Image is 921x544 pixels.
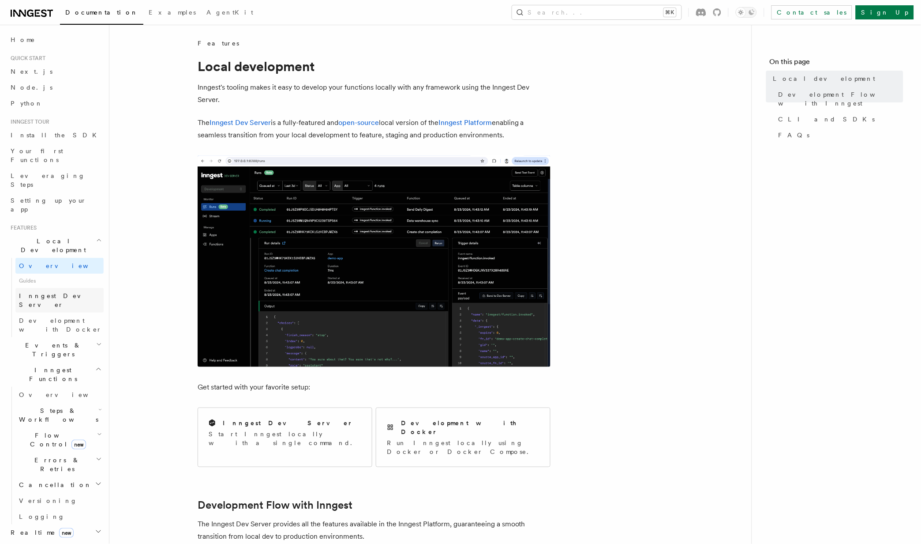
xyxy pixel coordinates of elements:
[198,81,550,106] p: Inngest's tooling makes it easy to develop your functions locally with any framework using the In...
[15,456,96,473] span: Errors & Retries
[7,224,37,231] span: Features
[7,168,104,193] a: Leveraging Steps
[7,95,104,111] a: Python
[15,313,104,337] a: Development with Docker
[7,525,104,540] button: Realtimenew
[19,262,110,269] span: Overview
[7,362,104,387] button: Inngest Functions
[206,9,253,16] span: AgentKit
[15,406,98,424] span: Steps & Workflows
[15,288,104,313] a: Inngest Dev Server
[149,9,196,16] span: Examples
[19,292,94,308] span: Inngest Dev Server
[512,5,681,19] button: Search...⌘K
[198,408,372,467] a: Inngest Dev ServerStart Inngest locally with a single command.
[11,172,85,188] span: Leveraging Steps
[7,64,104,79] a: Next.js
[11,68,52,75] span: Next.js
[7,32,104,48] a: Home
[7,258,104,337] div: Local Development
[15,509,104,525] a: Logging
[770,71,903,87] a: Local development
[773,74,876,83] span: Local development
[7,55,45,62] span: Quick start
[11,35,35,44] span: Home
[7,528,74,537] span: Realtime
[15,431,97,449] span: Flow Control
[11,84,52,91] span: Node.js
[775,87,903,111] a: Development Flow with Inngest
[7,341,96,359] span: Events & Triggers
[201,3,258,24] a: AgentKit
[11,100,43,107] span: Python
[198,39,239,48] span: Features
[15,493,104,509] a: Versioning
[19,513,65,520] span: Logging
[7,233,104,258] button: Local Development
[198,518,550,543] p: The Inngest Dev Server provides all the features available in the Inngest Platform, guaranteeing ...
[210,118,271,127] a: Inngest Dev Server
[19,317,102,333] span: Development with Docker
[198,117,550,141] p: The is a fully-featured and local version of the enabling a seamless transition from your local d...
[7,79,104,95] a: Node.js
[401,419,539,436] h2: Development with Docker
[15,480,92,489] span: Cancellation
[15,274,104,288] span: Guides
[7,366,95,383] span: Inngest Functions
[779,131,810,140] span: FAQs
[143,3,201,24] a: Examples
[15,427,104,452] button: Flow Controlnew
[7,127,104,143] a: Install the SDK
[19,391,110,398] span: Overview
[376,408,550,467] a: Development with DockerRun Inngest locally using Docker or Docker Compose.
[15,403,104,427] button: Steps & Workflows
[19,497,77,504] span: Versioning
[60,3,143,25] a: Documentation
[198,499,352,511] a: Development Flow with Inngest
[7,237,96,254] span: Local Development
[856,5,914,19] a: Sign Up
[15,387,104,403] a: Overview
[736,7,757,18] button: Toggle dark mode
[387,438,539,456] p: Run Inngest locally using Docker or Docker Compose.
[7,143,104,168] a: Your first Functions
[664,8,676,17] kbd: ⌘K
[11,132,102,139] span: Install the SDK
[198,155,550,367] img: The Inngest Dev Server on the Functions page
[775,127,903,143] a: FAQs
[59,528,74,538] span: new
[771,5,852,19] a: Contact sales
[198,381,550,393] p: Get started with your favorite setup:
[15,452,104,477] button: Errors & Retries
[7,193,104,217] a: Setting up your app
[770,57,903,71] h4: On this page
[209,430,361,447] p: Start Inngest locally with a single command.
[15,258,104,274] a: Overview
[11,197,86,213] span: Setting up your app
[65,9,138,16] span: Documentation
[7,387,104,525] div: Inngest Functions
[7,337,104,362] button: Events & Triggers
[775,111,903,127] a: CLI and SDKs
[338,118,379,127] a: open-source
[779,90,903,108] span: Development Flow with Inngest
[438,118,492,127] a: Inngest Platform
[11,147,63,163] span: Your first Functions
[223,419,353,427] h2: Inngest Dev Server
[71,440,86,450] span: new
[7,118,49,125] span: Inngest tour
[779,115,875,124] span: CLI and SDKs
[15,477,104,493] button: Cancellation
[198,58,550,74] h1: Local development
